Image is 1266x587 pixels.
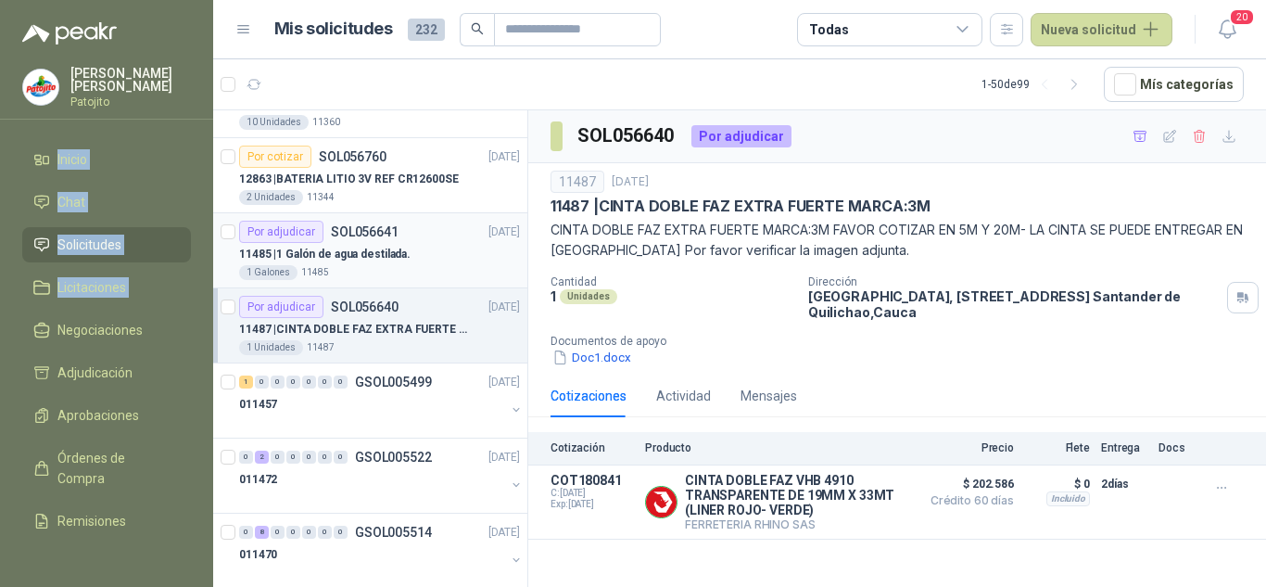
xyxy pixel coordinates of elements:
div: Unidades [560,289,617,304]
a: Licitaciones [22,270,191,305]
span: Inicio [57,149,87,170]
span: 232 [408,19,445,41]
div: 0 [334,451,348,464]
div: 0 [334,376,348,389]
div: Por adjudicar [691,125,791,147]
h1: Mis solicitudes [274,16,393,43]
a: Por adjudicarSOL056641[DATE] 11485 |1 Galón de agua destilada.1 Galones11485 [213,213,527,288]
div: 0 [286,526,300,539]
p: Flete [1025,441,1090,454]
span: C: [DATE] [551,488,634,499]
span: Negociaciones [57,320,143,340]
p: 11360 [312,115,340,130]
span: Licitaciones [57,277,126,298]
span: Solicitudes [57,235,121,255]
div: 1 [239,376,253,389]
div: Cotizaciones [551,386,627,406]
p: GSOL005499 [355,376,432,389]
a: Remisiones [22,504,191,539]
p: $ 0 [1025,473,1090,495]
p: 12863 | BATERIA LITIO 3V REF CR12600SE [239,171,459,188]
p: Producto [645,441,910,454]
div: Todas [809,19,848,40]
div: 1 - 50 de 99 [981,70,1089,99]
button: 20 [1210,13,1244,46]
p: CINTA DOBLE FAZ EXTRA FUERTE MARCA:3M FAVOR COTIZAR EN 5M Y 20M- LA CINTA SE PUEDE ENTREGAR EN [G... [551,220,1244,261]
div: 0 [318,376,332,389]
a: Solicitudes [22,227,191,262]
p: SOL056641 [331,225,399,238]
p: [DATE] [488,223,520,241]
img: Company Logo [23,70,58,105]
a: 1 0 0 0 0 0 0 GSOL005499[DATE] 011457 [239,371,524,430]
button: Nueva solicitud [1031,13,1172,46]
div: 0 [334,526,348,539]
p: [PERSON_NAME] [PERSON_NAME] [70,67,191,93]
p: 11485 [301,265,329,280]
p: SOL056760 [319,150,386,163]
div: Por adjudicar [239,296,323,318]
a: Chat [22,185,191,220]
div: 0 [286,451,300,464]
p: 11487 | CINTA DOBLE FAZ EXTRA FUERTE MARCA:3M [239,321,470,338]
p: 11485 | 1 Galón de agua destilada. [239,246,411,263]
img: Company Logo [646,487,677,517]
div: 0 [271,451,285,464]
p: SOL056640 [331,300,399,313]
a: Inicio [22,142,191,177]
p: 11344 [307,190,335,205]
div: 0 [302,526,316,539]
div: 0 [302,376,316,389]
h3: SOL056640 [577,121,677,150]
button: Mís categorías [1104,67,1244,102]
p: COT180841 [551,473,634,488]
div: 0 [318,451,332,464]
p: 011472 [239,471,277,489]
p: 11487 | CINTA DOBLE FAZ EXTRA FUERTE MARCA:3M [551,197,931,216]
a: 0 2 0 0 0 0 0 GSOL005522[DATE] 011472 [239,446,524,505]
div: 1 Galones [239,265,298,280]
p: Cotización [551,441,634,454]
div: Por cotizar [239,146,311,168]
p: [DATE] [488,374,520,391]
p: Entrega [1101,441,1147,454]
p: Dirección [808,275,1220,288]
p: CINTA DOBLE FAZ VHB 4910 TRANSPARENTE DE 19MM X 33MT (LINER ROJO- VERDE) [685,473,910,517]
span: Crédito 60 días [921,495,1014,506]
div: 0 [286,376,300,389]
span: search [471,22,484,35]
p: [DATE] [612,173,649,191]
p: Documentos de apoyo [551,335,1259,348]
div: Actividad [656,386,711,406]
p: [GEOGRAPHIC_DATA], [STREET_ADDRESS] Santander de Quilichao , Cauca [808,288,1220,320]
p: [DATE] [488,524,520,542]
button: Doc1.docx [551,348,633,367]
span: $ 202.586 [921,473,1014,495]
div: 1 Unidades [239,340,303,355]
p: 1 [551,288,556,304]
div: 2 Unidades [239,190,303,205]
span: Chat [57,192,85,212]
img: Logo peakr [22,22,117,45]
div: 11487 [551,171,604,193]
span: Exp: [DATE] [551,499,634,510]
div: 0 [239,526,253,539]
div: 0 [239,451,253,464]
a: Por cotizarSOL056760[DATE] 12863 |BATERIA LITIO 3V REF CR12600SE2 Unidades11344 [213,138,527,213]
p: [DATE] [488,148,520,166]
a: Aprobaciones [22,398,191,433]
span: Adjudicación [57,363,133,383]
p: Docs [1158,441,1196,454]
p: Patojito [70,96,191,108]
p: GSOL005522 [355,451,432,464]
div: Incluido [1046,491,1090,506]
div: 0 [318,526,332,539]
div: 10 Unidades [239,115,309,130]
div: 8 [255,526,269,539]
span: Órdenes de Compra [57,448,173,489]
p: 011470 [239,546,277,564]
div: 0 [271,376,285,389]
div: Mensajes [741,386,797,406]
a: 0 8 0 0 0 0 0 GSOL005514[DATE] 011470 [239,521,524,581]
div: 0 [271,526,285,539]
